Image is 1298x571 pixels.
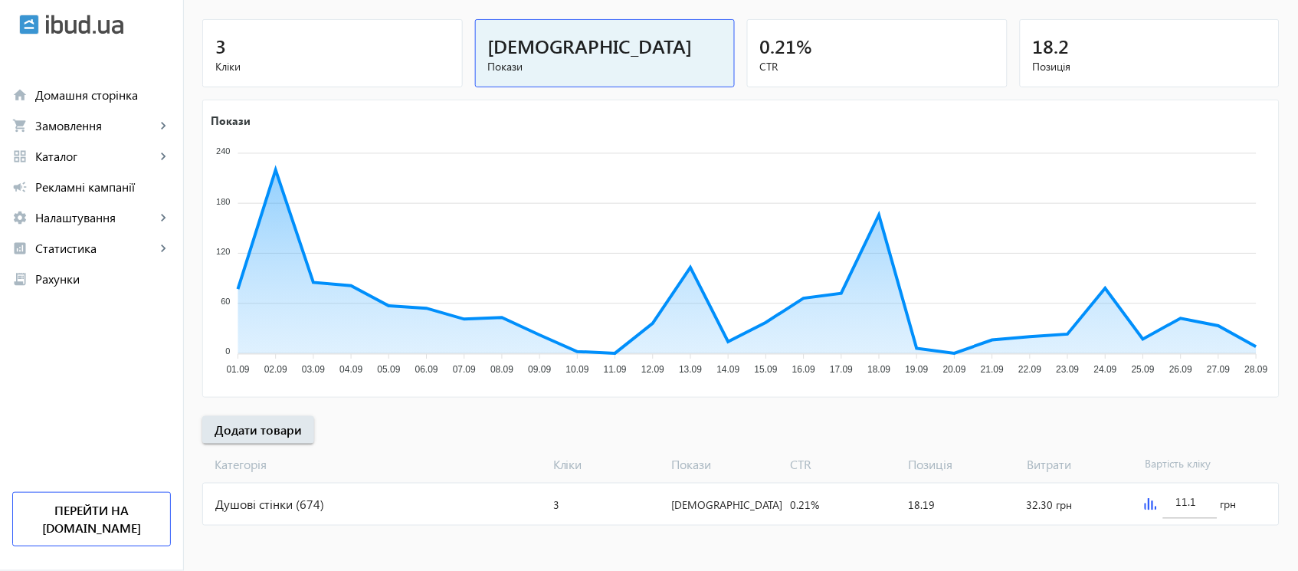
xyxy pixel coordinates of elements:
mat-icon: shopping_cart [12,118,28,133]
span: CTR [760,59,995,74]
span: Категорія [202,456,547,473]
span: 0.21 [760,33,797,58]
tspan: 11.09 [604,364,627,375]
tspan: 14.09 [717,364,740,375]
span: Статистика [35,241,156,256]
mat-icon: campaign [12,179,28,195]
tspan: 25.09 [1132,364,1155,375]
tspan: 23.09 [1057,364,1080,375]
tspan: 180 [216,197,230,206]
tspan: 09.09 [528,364,551,375]
tspan: 21.09 [981,364,1004,375]
mat-icon: keyboard_arrow_right [156,118,171,133]
a: Перейти на [DOMAIN_NAME] [12,492,171,546]
span: Покази [666,456,785,473]
span: [DEMOGRAPHIC_DATA] [488,33,693,58]
span: Додати товари [215,422,302,438]
span: Позиція [903,456,1021,473]
tspan: 19.09 [906,364,929,375]
span: Кліки [215,59,450,74]
span: 0.21% [790,497,819,512]
img: graph.svg [1145,498,1157,510]
tspan: 240 [216,146,230,156]
span: Покази [488,59,723,74]
tspan: 04.09 [339,364,362,375]
span: % [797,33,813,58]
tspan: 08.09 [490,364,513,375]
text: Покази [211,113,251,128]
mat-icon: grid_view [12,149,28,164]
tspan: 06.09 [415,364,438,375]
tspan: 26.09 [1169,364,1192,375]
span: Вартість кліку [1139,456,1258,473]
tspan: 18.09 [868,364,891,375]
tspan: 16.09 [792,364,815,375]
span: грн [1221,497,1237,512]
tspan: 20.09 [943,364,966,375]
tspan: 60 [221,297,230,306]
span: 18.2 [1033,33,1070,58]
span: 3 [553,497,559,512]
span: Домашня сторінка [35,87,171,103]
div: Душові стінки (674) [203,484,547,525]
span: CTR [784,456,903,473]
span: 32.30 грн [1027,497,1073,512]
span: [DEMOGRAPHIC_DATA] [672,497,783,512]
tspan: 0 [226,347,231,356]
mat-icon: receipt_long [12,271,28,287]
img: ibud_text.svg [46,15,123,34]
span: 3 [215,33,226,58]
mat-icon: keyboard_arrow_right [156,241,171,256]
tspan: 120 [216,247,230,256]
tspan: 24.09 [1094,364,1117,375]
tspan: 13.09 [679,364,702,375]
tspan: 07.09 [453,364,476,375]
span: Кліки [547,456,666,473]
span: Позиція [1033,59,1267,74]
mat-icon: settings [12,210,28,225]
tspan: 12.09 [641,364,664,375]
span: Рекламні кампанії [35,179,171,195]
tspan: 22.09 [1019,364,1042,375]
mat-icon: keyboard_arrow_right [156,210,171,225]
span: Каталог [35,149,156,164]
img: ibud.svg [19,15,39,34]
tspan: 02.09 [264,364,287,375]
button: Додати товари [202,416,314,444]
span: Налаштування [35,210,156,225]
span: Замовлення [35,118,156,133]
mat-icon: keyboard_arrow_right [156,149,171,164]
tspan: 10.09 [566,364,589,375]
span: Витрати [1021,456,1140,473]
tspan: 27.09 [1208,364,1231,375]
span: Рахунки [35,271,171,287]
tspan: 05.09 [378,364,401,375]
tspan: 03.09 [302,364,325,375]
mat-icon: analytics [12,241,28,256]
mat-icon: home [12,87,28,103]
tspan: 15.09 [755,364,778,375]
tspan: 28.09 [1245,364,1268,375]
tspan: 01.09 [227,364,250,375]
tspan: 17.09 [830,364,853,375]
span: 18.19 [909,497,936,512]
